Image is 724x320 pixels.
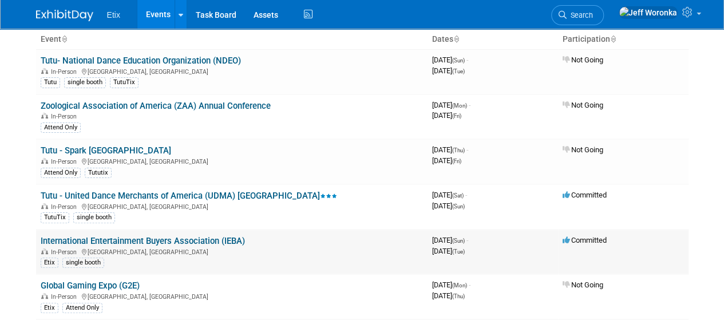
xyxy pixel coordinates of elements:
div: [GEOGRAPHIC_DATA], [GEOGRAPHIC_DATA] [41,66,423,76]
span: [DATE] [432,66,465,75]
img: In-Person Event [41,203,48,209]
div: [GEOGRAPHIC_DATA], [GEOGRAPHIC_DATA] [41,247,423,256]
span: (Sun) [452,203,465,210]
span: (Sat) [452,192,464,199]
th: Dates [428,30,558,49]
a: Zoological Association of America (ZAA) Annual Conference [41,101,271,111]
span: - [465,191,467,199]
span: In-Person [51,293,80,301]
a: Sort by Start Date [453,34,459,44]
span: (Fri) [452,158,461,164]
span: - [466,236,468,244]
div: single booth [64,77,106,88]
div: TutuTix [110,77,139,88]
div: Tututix [85,168,112,178]
span: In-Person [51,113,80,120]
span: (Tue) [452,248,465,255]
span: In-Person [51,248,80,256]
span: (Sun) [452,57,465,64]
div: [GEOGRAPHIC_DATA], [GEOGRAPHIC_DATA] [41,202,423,211]
span: [DATE] [432,56,468,64]
span: [DATE] [432,111,461,120]
img: In-Person Event [41,248,48,254]
span: (Mon) [452,102,467,109]
div: single booth [73,212,115,223]
a: Global Gaming Expo (G2E) [41,281,140,291]
span: Committed [563,191,607,199]
span: (Fri) [452,113,461,119]
th: Participation [558,30,689,49]
span: In-Person [51,203,80,211]
th: Event [36,30,428,49]
span: Not Going [563,281,603,289]
span: In-Person [51,68,80,76]
span: Not Going [563,145,603,154]
span: [DATE] [432,202,465,210]
span: - [469,281,470,289]
span: - [466,56,468,64]
a: Tutu - Spark [GEOGRAPHIC_DATA] [41,145,171,156]
span: In-Person [51,158,80,165]
img: In-Person Event [41,113,48,118]
span: (Thu) [452,147,465,153]
span: [DATE] [432,281,470,289]
span: (Mon) [452,282,467,289]
a: Sort by Participation Type [610,34,616,44]
img: Jeff Woronka [619,6,678,19]
img: In-Person Event [41,293,48,299]
div: [GEOGRAPHIC_DATA], [GEOGRAPHIC_DATA] [41,156,423,165]
span: [DATE] [432,191,467,199]
div: Attend Only [41,123,81,133]
a: International Entertainment Buyers Association (IEBA) [41,236,245,246]
div: Attend Only [62,303,102,313]
span: [DATE] [432,101,470,109]
span: - [466,145,468,154]
span: [DATE] [432,156,461,165]
span: [DATE] [432,247,465,255]
span: (Sun) [452,238,465,244]
span: - [469,101,470,109]
img: In-Person Event [41,68,48,74]
a: Sort by Event Name [61,34,67,44]
div: single booth [62,258,104,268]
div: Etix [41,258,58,268]
div: TutuTix [41,212,69,223]
span: [DATE] [432,236,468,244]
span: (Thu) [452,293,465,299]
a: Tutu- National Dance Education Organization (NDEO) [41,56,241,66]
span: Committed [563,236,607,244]
span: Not Going [563,101,603,109]
span: Etix [107,10,120,19]
a: Tutu - United Dance Merchants of America (UDMA) [GEOGRAPHIC_DATA] [41,191,337,201]
span: (Tue) [452,68,465,74]
div: [GEOGRAPHIC_DATA], [GEOGRAPHIC_DATA] [41,291,423,301]
span: [DATE] [432,291,465,300]
span: Not Going [563,56,603,64]
span: [DATE] [432,145,468,154]
img: In-Person Event [41,158,48,164]
a: Search [551,5,604,25]
div: Etix [41,303,58,313]
div: Tutu [41,77,60,88]
img: ExhibitDay [36,10,93,21]
div: Attend Only [41,168,81,178]
span: Search [567,11,593,19]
